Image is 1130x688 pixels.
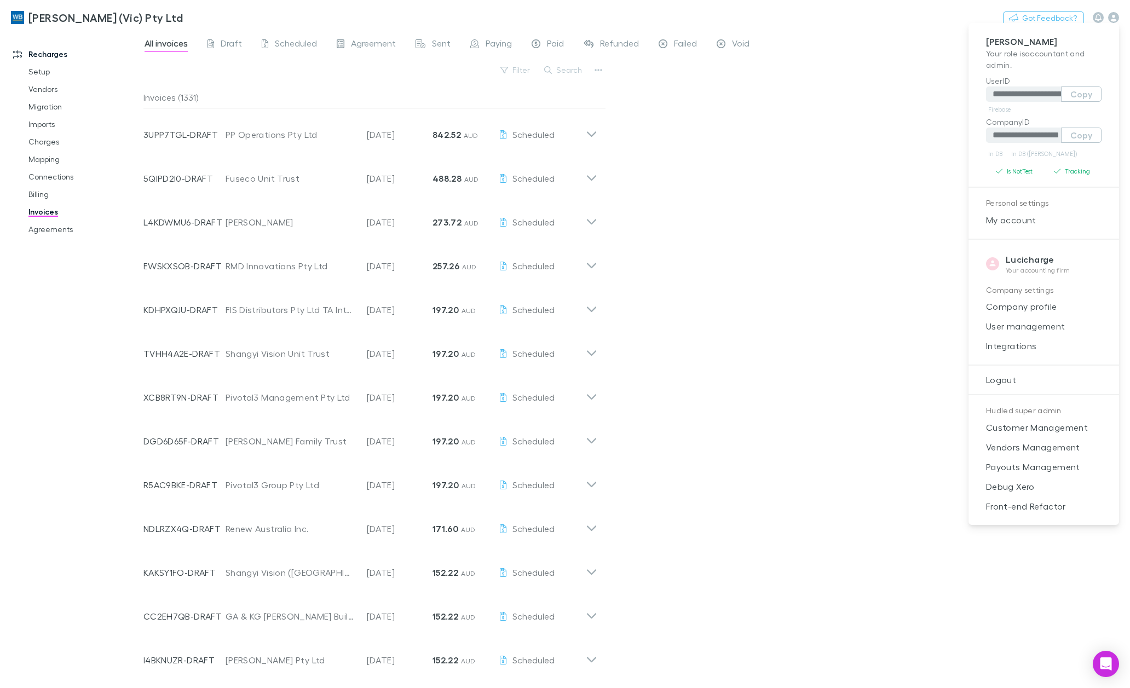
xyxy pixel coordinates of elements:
[986,196,1102,210] p: Personal settings
[1061,86,1102,102] button: Copy
[986,103,1013,116] a: Firebase
[977,480,1110,493] span: Debug Xero
[986,116,1102,128] p: CompanyID
[977,320,1110,333] span: User management
[1006,266,1070,275] p: Your accounting firm
[986,284,1102,297] p: Company settings
[977,213,1110,227] span: My account
[986,165,1044,178] button: Is NotTest
[986,48,1102,71] p: Your role is accountant and admin .
[986,36,1102,48] p: [PERSON_NAME]
[1093,651,1119,677] div: Open Intercom Messenger
[986,75,1102,86] p: UserID
[977,373,1110,386] span: Logout
[977,441,1110,454] span: Vendors Management
[986,147,1005,160] a: In DB
[977,339,1110,352] span: Integrations
[1006,254,1054,265] strong: Lucicharge
[1044,165,1102,178] button: Tracking
[977,500,1110,513] span: Front-end Refactor
[1009,147,1079,160] a: In DB ([PERSON_NAME])
[977,300,1110,313] span: Company profile
[977,421,1110,434] span: Customer Management
[977,460,1110,473] span: Payouts Management
[986,404,1102,418] p: Hudled super admin
[1061,128,1102,143] button: Copy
